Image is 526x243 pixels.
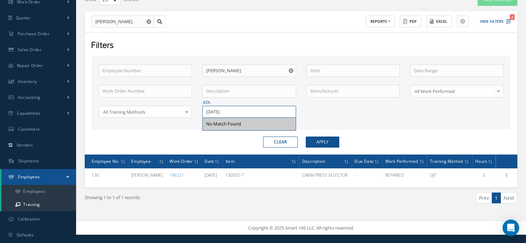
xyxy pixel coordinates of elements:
button: Hide Filters2 [474,16,511,27]
span: Shipments [18,158,39,164]
td: REPAIRED [382,168,427,182]
svg: Reset [289,68,293,73]
span: Description [302,158,325,164]
button: Apply [306,137,339,148]
button: REPORTS [366,16,395,28]
span: Item [225,158,234,164]
span: Quotes [16,15,30,21]
input: Work Order Number [99,85,192,97]
div: Showing 1 to 1 of 1 records [80,193,301,209]
div: Copyright © 2025 Smart 145 LLC. All rights reserved. [83,225,519,232]
span: Sales Order [18,47,41,53]
button: Reset [145,16,154,28]
span: Defaults [17,232,34,238]
a: 196321 [169,172,184,178]
td: - [352,168,382,182]
span: Work Performed [385,158,418,164]
input: Date Range [410,65,504,77]
span: Vendors [17,142,33,148]
span: All Work Performed [413,88,494,95]
button: Clear [263,137,298,148]
span: Calibration [18,216,40,222]
td: [PERSON_NAME] [128,168,167,182]
span: Hours [475,158,487,164]
span: Purchase Order [18,31,49,37]
span: Employees [18,174,40,180]
input: Item [306,65,400,77]
button: Reset [287,65,296,77]
input: ATA [202,106,296,118]
span: All Training Methods [101,109,183,115]
span: Employee [131,158,151,164]
span: Work Order [169,158,193,164]
span: Customers [18,126,40,132]
span: Due Date [354,158,373,164]
div: Open Intercom Messenger [502,219,519,236]
button: Excel [426,16,452,28]
td: 130 [85,168,128,182]
td: OJT [427,168,472,182]
span: Inventory [18,78,37,84]
input: Employee Name [202,65,296,77]
td: CABIN PRESS SELECTOR [299,168,352,182]
a: 1 [492,193,501,203]
td: 130502-7 [223,168,299,182]
td: 3 [472,168,496,182]
a: Employees [1,169,76,185]
input: Description [202,85,296,97]
input: Employee Number [99,65,192,77]
input: Manufacturer [306,85,400,97]
a: Training [1,198,76,211]
input: Search by Employee Name [92,16,154,28]
td: [DATE] [202,168,223,182]
span: Accounting [18,94,40,100]
a: Employees [1,185,76,198]
svg: Reset [147,19,151,24]
label: ATA [203,100,296,106]
span: Repair Order [17,63,43,68]
span: Capabilities [17,110,41,116]
button: PDF [400,16,421,28]
div: No Match Found [206,121,241,128]
span: Training Method [430,158,463,164]
span: 2 [510,14,515,20]
div: Filters [86,39,515,53]
span: Date [204,158,214,164]
span: Employee No. [92,158,119,164]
